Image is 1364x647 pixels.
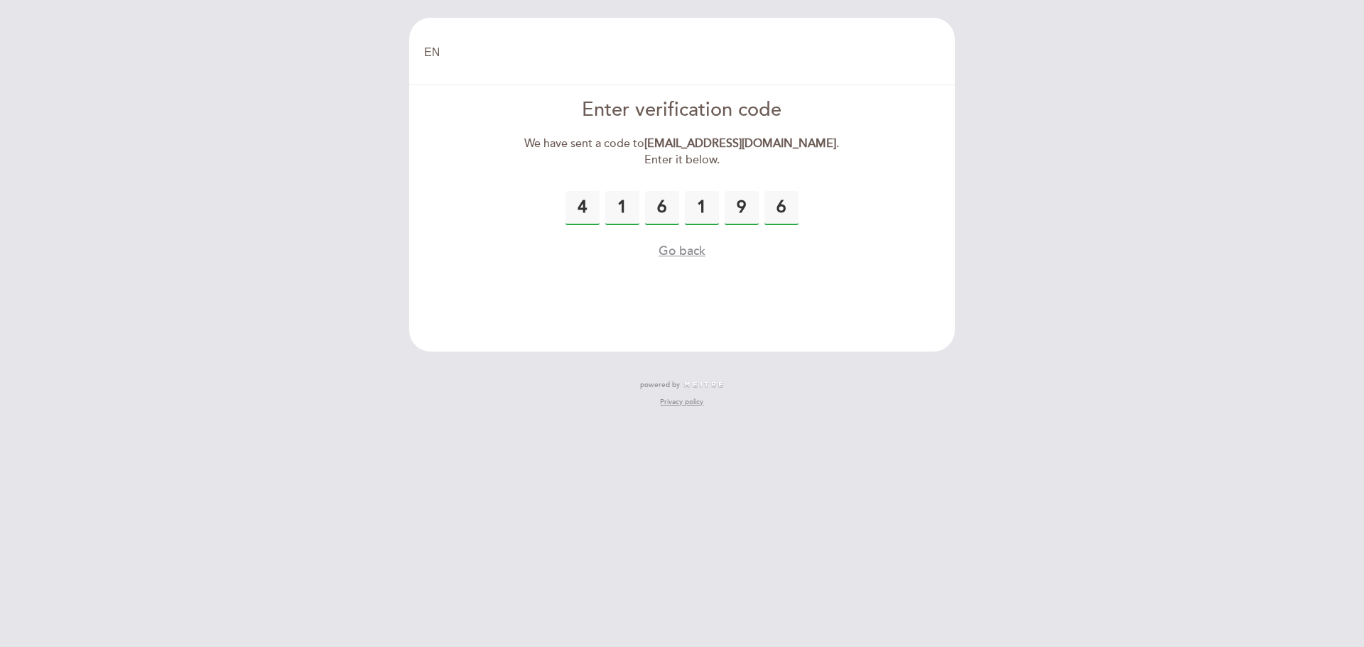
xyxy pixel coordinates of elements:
[645,191,679,225] input: 0
[683,381,724,388] img: MEITRE
[519,97,845,124] div: Enter verification code
[605,191,639,225] input: 0
[565,191,600,225] input: 0
[685,191,719,225] input: 0
[764,191,799,225] input: 0
[640,380,724,390] a: powered by
[725,191,759,225] input: 0
[640,380,680,390] span: powered by
[519,136,845,168] div: We have sent a code to . Enter it below.
[660,397,703,407] a: Privacy policy
[644,136,836,151] strong: [EMAIL_ADDRESS][DOMAIN_NAME]
[659,242,705,260] button: Go back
